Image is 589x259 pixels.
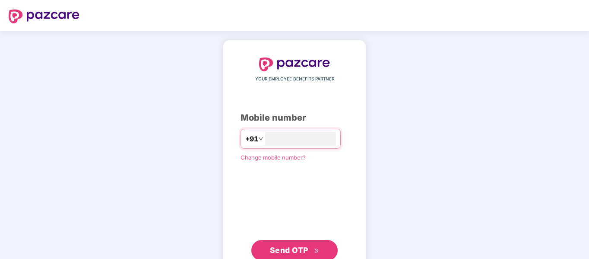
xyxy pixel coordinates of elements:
[245,134,258,144] span: +91
[241,111,348,125] div: Mobile number
[241,154,306,161] a: Change mobile number?
[255,76,334,83] span: YOUR EMPLOYEE BENEFITS PARTNER
[9,10,79,23] img: logo
[258,136,263,141] span: down
[270,246,308,255] span: Send OTP
[259,58,330,71] img: logo
[314,248,320,254] span: double-right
